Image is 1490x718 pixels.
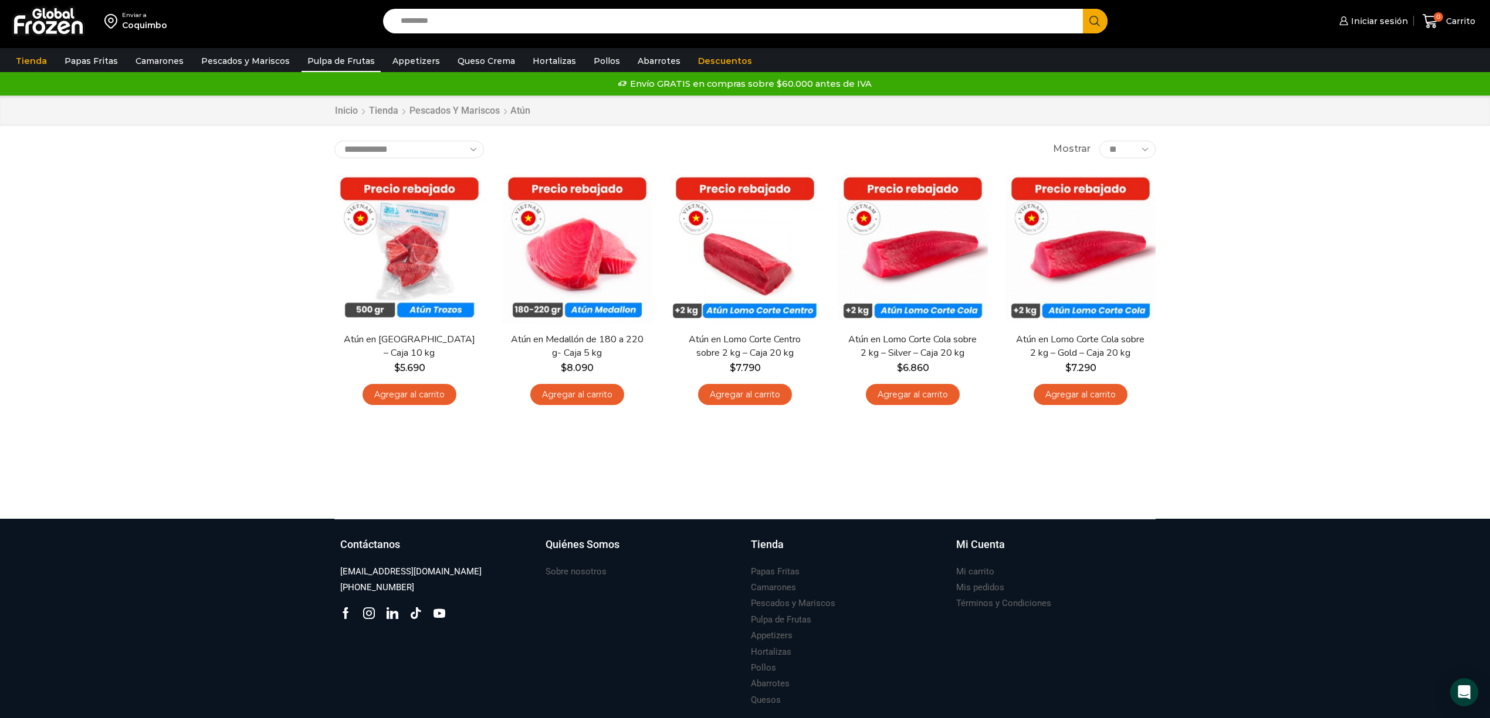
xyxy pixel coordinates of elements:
a: [PHONE_NUMBER] [340,580,414,596]
a: Atún en [GEOGRAPHIC_DATA] – Caja 10 kg [342,333,477,360]
bdi: 7.290 [1065,362,1096,373]
h3: Mis pedidos [956,581,1004,594]
bdi: 8.090 [561,362,594,373]
div: Enviar a [122,11,167,19]
h3: Camarones [751,581,796,594]
h3: Hortalizas [751,646,791,658]
a: Queso Crema [452,50,521,72]
h3: Quiénes Somos [546,537,619,552]
button: Search button [1083,9,1108,33]
div: Coquimbo [122,19,167,31]
a: Contáctanos [340,537,534,564]
a: Papas Fritas [751,564,800,580]
select: Pedido de la tienda [334,141,484,158]
a: Quesos [751,692,781,708]
a: Agregar al carrito: “Atún en Lomo Corte Cola sobre 2 kg - Silver - Caja 20 kg” [866,384,960,406]
a: Papas Fritas [59,50,124,72]
a: Hortalizas [751,644,791,660]
h3: Contáctanos [340,537,400,552]
a: Términos y Condiciones [956,596,1051,611]
a: Abarrotes [632,50,686,72]
a: Pollos [751,660,776,676]
h3: Mi Cuenta [956,537,1005,552]
a: Inicio [334,104,358,118]
a: Hortalizas [527,50,582,72]
a: Atún en Medallón de 180 a 220 g- Caja 5 kg [510,333,645,360]
h3: Papas Fritas [751,566,800,578]
h3: Sobre nosotros [546,566,607,578]
a: Pulpa de Frutas [751,612,811,628]
a: Atún en Lomo Corte Cola sobre 2 kg – Gold – Caja 20 kg [1013,333,1148,360]
bdi: 5.690 [394,362,425,373]
h3: Mi carrito [956,566,994,578]
h3: Quesos [751,694,781,706]
h3: Pollos [751,662,776,674]
h3: Abarrotes [751,678,790,690]
h3: Pescados y Mariscos [751,597,835,610]
a: Mi Cuenta [956,537,1150,564]
h3: [EMAIL_ADDRESS][DOMAIN_NAME] [340,566,482,578]
a: Appetizers [387,50,446,72]
a: Camarones [751,580,796,596]
a: Tienda [751,537,944,564]
a: Quiénes Somos [546,537,739,564]
h3: Appetizers [751,629,793,642]
a: Mis pedidos [956,580,1004,596]
a: Sobre nosotros [546,564,607,580]
a: Pescados y Mariscos [751,596,835,611]
a: Tienda [368,104,399,118]
a: Pescados y Mariscos [409,104,500,118]
a: Tienda [10,50,53,72]
a: Pulpa de Frutas [302,50,381,72]
nav: Breadcrumb [334,104,530,118]
a: 0 Carrito [1420,8,1478,35]
img: address-field-icon.svg [104,11,122,31]
h3: Términos y Condiciones [956,597,1051,610]
div: Open Intercom Messenger [1450,678,1478,706]
a: Agregar al carrito: “Atún en Trozos - Caja 10 kg” [363,384,456,406]
a: Pescados y Mariscos [195,50,296,72]
bdi: 6.860 [897,362,929,373]
span: $ [730,362,736,373]
a: Atún en Lomo Corte Cola sobre 2 kg – Silver – Caja 20 kg [845,333,980,360]
span: $ [561,362,567,373]
a: Agregar al carrito: “Atún en Lomo Corte Centro sobre 2 kg - Caja 20 kg” [698,384,792,406]
h1: Atún [510,105,530,116]
h3: [PHONE_NUMBER] [340,581,414,594]
a: Iniciar sesión [1336,9,1408,33]
span: Carrito [1443,15,1475,27]
a: Atún en Lomo Corte Centro sobre 2 kg – Caja 20 kg [678,333,812,360]
span: 0 [1434,12,1443,22]
h3: Tienda [751,537,784,552]
span: Iniciar sesión [1348,15,1408,27]
a: Descuentos [692,50,758,72]
a: Agregar al carrito: “Atún en Medallón de 180 a 220 g- Caja 5 kg” [530,384,624,406]
span: Mostrar [1053,142,1091,156]
span: $ [1065,362,1071,373]
h3: Pulpa de Frutas [751,614,811,626]
span: $ [897,362,903,373]
bdi: 7.790 [730,362,761,373]
a: [EMAIL_ADDRESS][DOMAIN_NAME] [340,564,482,580]
a: Agregar al carrito: “Atún en Lomo Corte Cola sobre 2 kg - Gold – Caja 20 kg” [1034,384,1127,406]
a: Mi carrito [956,564,994,580]
span: $ [394,362,400,373]
a: Camarones [130,50,189,72]
a: Abarrotes [751,676,790,692]
a: Appetizers [751,628,793,644]
a: Pollos [588,50,626,72]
